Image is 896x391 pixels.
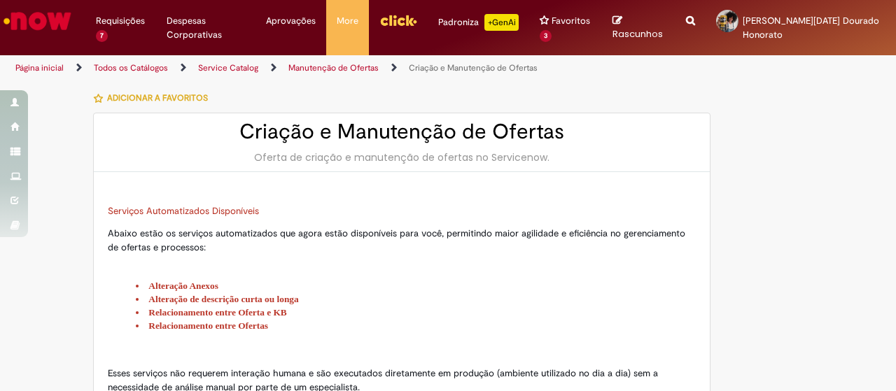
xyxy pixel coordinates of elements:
[288,62,379,73] a: Manutenção de Ofertas
[484,14,519,31] p: +GenAi
[409,62,538,73] a: Criação e Manutenção de Ofertas
[743,15,879,41] span: [PERSON_NAME][DATE] Dourado Honorato
[94,62,168,73] a: Todos os Catálogos
[266,14,316,28] span: Aprovações
[612,27,663,41] span: Rascunhos
[108,227,685,253] span: Abaixo estão os serviços automatizados que agora estão disponíveis para você, permitindo maior ag...
[10,55,587,81] ul: Trilhas de página
[107,92,208,104] span: Adicionar a Favoritos
[108,120,696,143] h2: Criação e Manutenção de Ofertas
[612,15,665,41] a: Rascunhos
[1,7,73,35] img: ServiceNow
[148,307,286,318] a: Relacionamento entre Oferta e KB
[96,30,108,42] span: 7
[93,83,216,113] button: Adicionar a Favoritos
[108,150,696,164] div: Oferta de criação e manutenção de ofertas no Servicenow.
[148,320,268,331] a: Relacionamento entre Ofertas
[552,14,590,28] span: Favoritos
[96,14,145,28] span: Requisições
[337,14,358,28] span: More
[198,62,258,73] a: Service Catalog
[379,10,417,31] img: click_logo_yellow_360x200.png
[438,14,519,31] div: Padroniza
[108,205,259,217] span: Serviços Automatizados Disponíveis
[148,280,218,291] a: Alteração Anexos
[15,62,64,73] a: Página inicial
[148,294,298,304] a: Alteração de descrição curta ou longa
[167,14,245,42] span: Despesas Corporativas
[540,30,552,42] span: 3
